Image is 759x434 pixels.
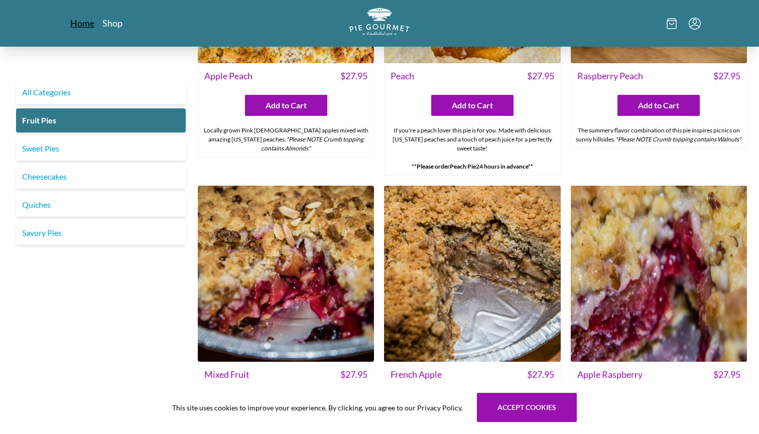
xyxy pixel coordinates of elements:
[391,69,414,83] span: Peach
[349,8,410,39] a: Logo
[204,368,249,381] span: Mixed Fruit
[16,221,186,245] a: Savory Pies
[198,122,373,157] div: Locally grown Pink [DEMOGRAPHIC_DATA] apples mixed with amazing [US_STATE] peaches.
[412,163,533,170] strong: **Please order 24 hours in advance**
[527,368,554,381] span: $ 27.95
[713,368,740,381] span: $ 27.95
[527,69,554,83] span: $ 27.95
[340,368,367,381] span: $ 27.95
[617,95,700,116] button: Add to Cart
[16,80,186,104] a: All Categories
[638,99,679,111] span: Add to Cart
[172,402,463,413] span: This site uses cookies to improve your experience. By clicking, you agree to our Privacy Policy.
[689,18,701,30] button: Menu
[385,122,560,175] div: If you're a peach lover this pie is for you. Made with delicious [US_STATE] peaches and a touch o...
[349,8,410,36] img: logo
[198,186,374,362] img: Mixed Fruit
[577,69,643,83] span: Raspberry Peach
[204,69,252,83] span: Apple Peach
[431,95,514,116] button: Add to Cart
[391,368,442,381] span: French Apple
[577,368,643,381] span: Apple Raspberry
[102,17,122,29] a: Shop
[266,99,307,111] span: Add to Cart
[16,193,186,217] a: Quiches
[245,95,327,116] button: Add to Cart
[16,165,186,189] a: Cheesecakes
[477,393,577,422] button: Accept cookies
[340,69,367,83] span: $ 27.95
[571,186,747,362] img: Apple Raspberry
[615,135,741,143] em: *Please NOTE Crumb topping contains Walnuts*
[452,99,493,111] span: Add to Cart
[384,186,560,362] img: French Apple
[571,122,746,148] div: The summery flavor combination of this pie inspires picnics on sunny hillsides.
[261,135,363,152] em: *Please NOTE Crumb topping contains Almonds*
[16,136,186,161] a: Sweet Pies
[450,163,476,170] strong: Peach Pie
[713,69,740,83] span: $ 27.95
[70,17,94,29] a: Home
[16,108,186,132] a: Fruit Pies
